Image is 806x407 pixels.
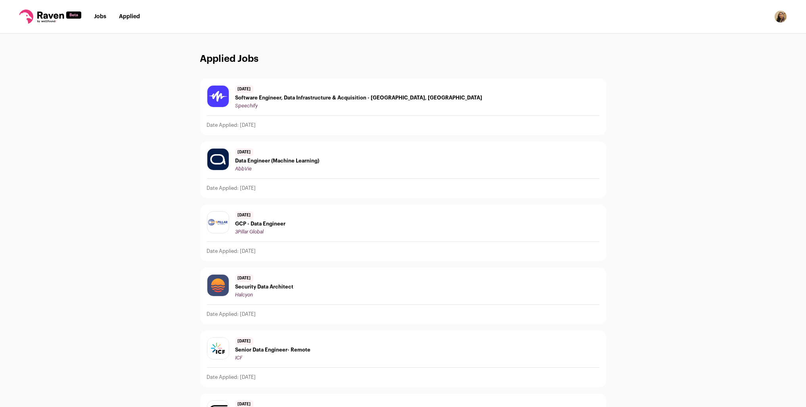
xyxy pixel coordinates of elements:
[235,166,252,171] span: AbbVie
[235,148,253,156] span: [DATE]
[235,274,253,282] span: [DATE]
[235,347,311,353] span: Senior Data Engineer- Remote
[207,86,229,107] img: 59b05ed76c69f6ff723abab124283dfa738d80037756823f9fc9e3f42b66bce3.jpg
[774,10,787,23] img: 8829396-medium_jpg
[235,95,482,101] span: Software Engineer, Data Infrastructure & Acquisition - [GEOGRAPHIC_DATA], [GEOGRAPHIC_DATA]
[235,211,253,219] span: [DATE]
[201,205,606,261] a: [DATE] GCP - Data Engineer 3Pillar Global Date Applied: [DATE]
[207,275,229,296] img: 988e7ef16dfded0c42ec362b9d2631725fa835f06338e3777ae8e166c44e2cac.jpg
[235,229,264,234] span: 3Pillar Global
[200,53,606,66] h1: Applied Jobs
[201,331,606,387] a: [DATE] Senior Data Engineer- Remote ICF Date Applied: [DATE]
[235,85,253,93] span: [DATE]
[207,149,229,170] img: 9bb8f42bc2a01c8d2368b17f7f6ecb2cf3778cc0eeedc100ffeb73f28e689dc1.jpg
[235,337,253,345] span: [DATE]
[207,185,256,191] p: Date Applied: [DATE]
[201,79,606,135] a: [DATE] Software Engineer, Data Infrastructure & Acquisition - [GEOGRAPHIC_DATA], [GEOGRAPHIC_DATA...
[201,268,606,324] a: [DATE] Security Data Architect Halcyon Date Applied: [DATE]
[207,311,256,317] p: Date Applied: [DATE]
[235,158,320,164] span: Data Engineer (Machine Learning)
[235,103,258,108] span: Speechify
[207,219,229,226] img: 48b08c8922cd01b20da378ff150cd130447836b56f8d53862a80fcecb468a88d.png
[235,284,294,290] span: Security Data Architect
[201,142,606,198] a: [DATE] Data Engineer (Machine Learning) AbbVie Date Applied: [DATE]
[235,221,286,227] span: GCP - Data Engineer
[235,355,243,360] span: ICF
[235,292,253,297] span: Halcyon
[119,14,140,19] a: Applied
[207,122,256,128] p: Date Applied: [DATE]
[207,374,256,380] p: Date Applied: [DATE]
[94,14,106,19] a: Jobs
[774,10,787,23] button: Open dropdown
[207,248,256,254] p: Date Applied: [DATE]
[207,338,229,359] img: 8013e3267b1e474030b1efd6fe90d1f478d05fe112f47c18f3b75fbc5d8d3cee.jpg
